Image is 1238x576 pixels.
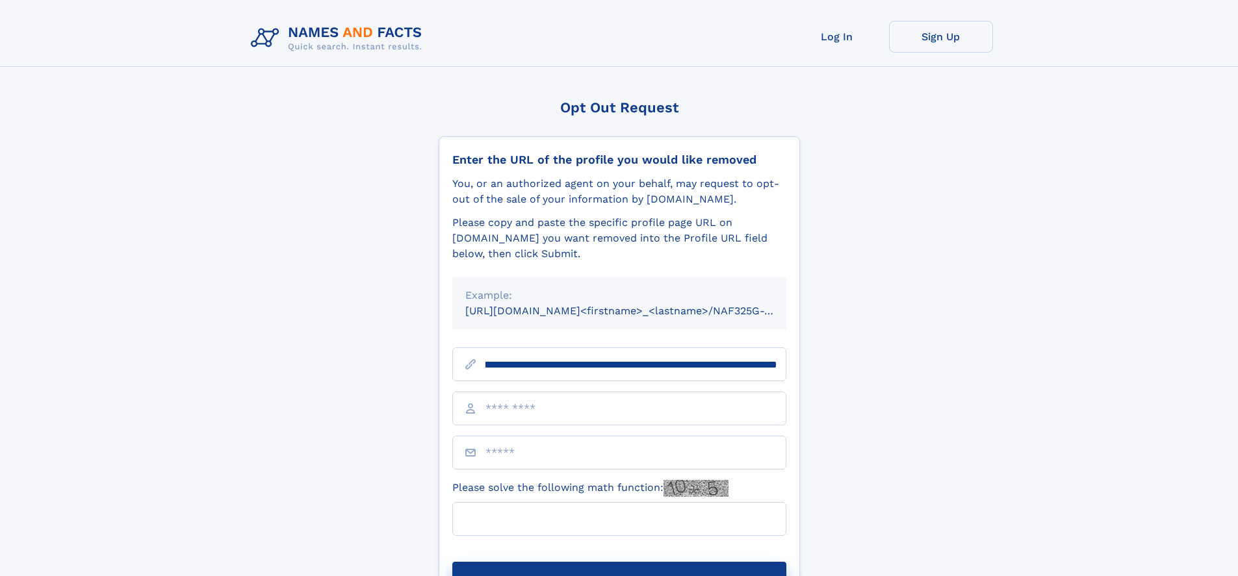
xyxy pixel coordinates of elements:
[889,21,993,53] a: Sign Up
[785,21,889,53] a: Log In
[465,305,811,317] small: [URL][DOMAIN_NAME]<firstname>_<lastname>/NAF325G-xxxxxxxx
[246,21,433,56] img: Logo Names and Facts
[452,215,786,262] div: Please copy and paste the specific profile page URL on [DOMAIN_NAME] you want removed into the Pr...
[439,99,800,116] div: Opt Out Request
[452,176,786,207] div: You, or an authorized agent on your behalf, may request to opt-out of the sale of your informatio...
[452,153,786,167] div: Enter the URL of the profile you would like removed
[452,480,729,497] label: Please solve the following math function:
[465,288,773,303] div: Example:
